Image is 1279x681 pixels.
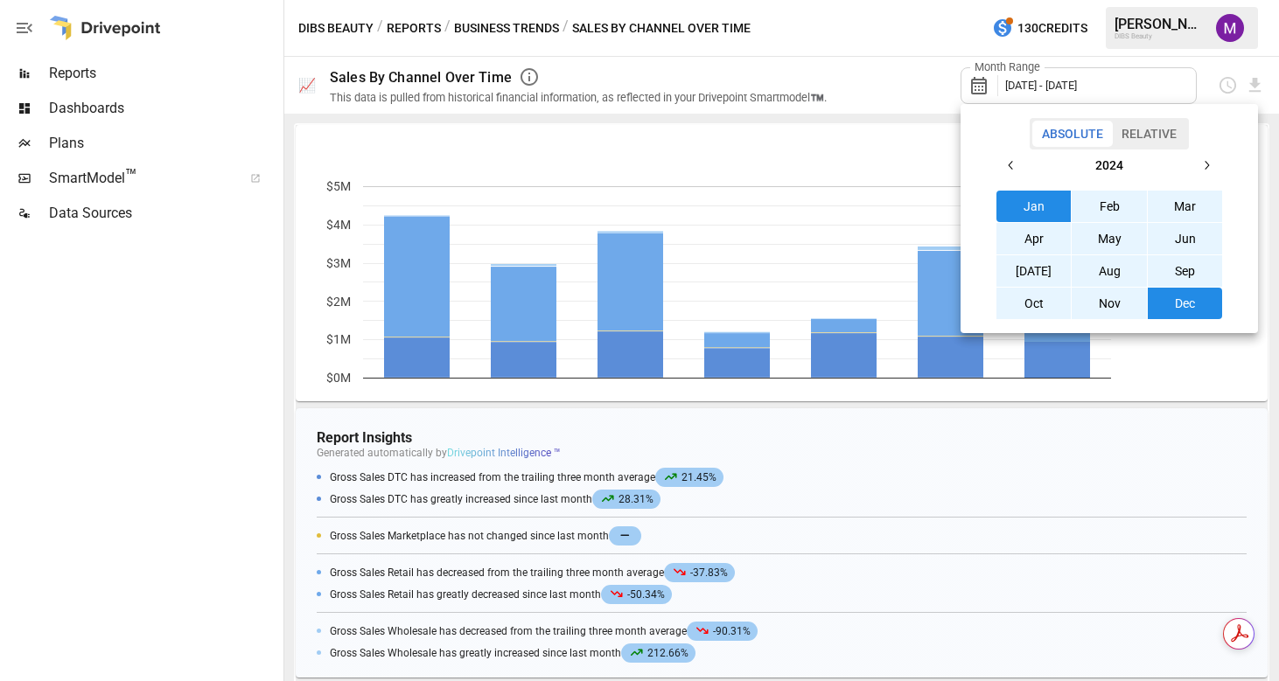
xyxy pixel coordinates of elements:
[996,191,1072,222] button: Jan
[1148,288,1223,319] button: Dec
[1072,191,1147,222] button: Feb
[1112,121,1186,147] button: Relative
[1027,149,1191,181] button: 2024
[1072,223,1147,254] button: May
[1072,288,1147,319] button: Nov
[996,223,1072,254] button: Apr
[1072,255,1147,287] button: Aug
[1148,191,1223,222] button: Mar
[996,255,1072,287] button: [DATE]
[1032,121,1113,147] button: Absolute
[1148,223,1223,254] button: Jun
[996,288,1072,319] button: Oct
[1148,255,1223,287] button: Sep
